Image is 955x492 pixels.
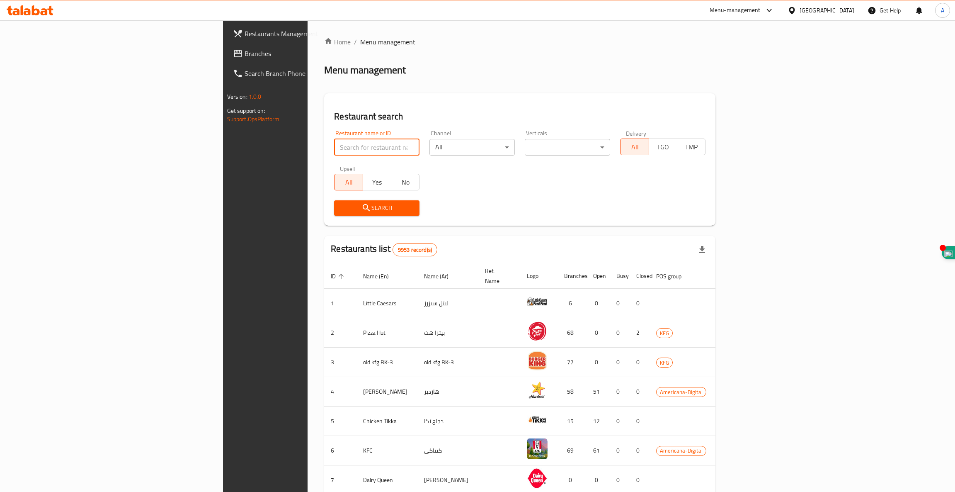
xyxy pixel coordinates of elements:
span: Search Branch Phone [245,68,376,78]
img: Dairy Queen [527,468,548,489]
td: كنتاكى [417,436,478,465]
button: TGO [649,139,677,155]
span: Yes [366,176,388,188]
button: TMP [677,139,705,155]
span: Name (En) [363,271,400,281]
div: Menu-management [710,5,761,15]
td: KFC [356,436,417,465]
label: Delivery [626,130,647,136]
td: 69 [557,436,587,465]
td: 0 [610,348,630,377]
span: 9953 record(s) [393,246,437,254]
span: TGO [652,141,674,153]
td: 0 [610,318,630,348]
td: 0 [630,407,650,436]
nav: breadcrumb [324,37,715,47]
span: Americana-Digital [657,387,706,397]
td: 0 [630,377,650,407]
td: 12 [587,407,610,436]
span: KFG [657,329,672,338]
div: [GEOGRAPHIC_DATA] [800,6,854,15]
span: Name (Ar) [424,271,459,281]
div: All [429,139,515,156]
a: Branches [226,44,383,63]
td: 0 [610,377,630,407]
button: Search [334,200,419,216]
img: Hardee's [527,380,548,400]
td: 0 [630,289,650,318]
td: [PERSON_NAME] [356,377,417,407]
span: A [941,6,944,15]
td: 6 [557,289,587,318]
span: Get support on: [227,105,265,116]
input: Search for restaurant name or ID.. [334,139,419,156]
h2: Restaurants list [331,243,437,256]
h2: Restaurant search [334,110,705,123]
span: No [395,176,416,188]
img: KFC [527,438,548,459]
span: POS group [656,271,692,281]
img: Pizza Hut [527,321,548,341]
td: 0 [587,318,610,348]
span: All [338,176,359,188]
td: Little Caesars [356,289,417,318]
span: Restaurants Management [245,29,376,39]
button: All [334,174,363,190]
th: Open [587,263,610,289]
td: 0 [587,289,610,318]
label: Upsell [340,166,355,171]
span: Menu management [360,37,415,47]
div: Export file [692,240,712,260]
td: بيتزا هت [417,318,478,348]
a: Support.OpsPlatform [227,114,280,124]
button: All [620,139,649,155]
td: 0 [610,289,630,318]
td: Chicken Tikka [356,407,417,436]
td: 0 [587,348,610,377]
td: دجاج تكا [417,407,478,436]
td: 77 [557,348,587,377]
span: ID [331,271,347,281]
div: Total records count [393,243,437,256]
td: 51 [587,377,610,407]
img: Chicken Tikka [527,409,548,430]
span: KFG [657,358,672,368]
span: Search [341,203,413,213]
span: Ref. Name [485,266,510,286]
td: 68 [557,318,587,348]
span: Branches [245,49,376,58]
th: Logo [520,263,557,289]
span: Version: [227,91,247,102]
button: No [391,174,419,190]
span: All [624,141,645,153]
span: Americana-Digital [657,446,706,455]
td: 61 [587,436,610,465]
th: Closed [630,263,650,289]
td: 0 [630,348,650,377]
a: Search Branch Phone [226,63,383,83]
div: ​ [525,139,610,156]
img: old kfg BK-3 [527,350,548,371]
button: Yes [363,174,391,190]
td: 0 [610,407,630,436]
th: Busy [610,263,630,289]
th: Branches [557,263,587,289]
span: 1.0.0 [249,91,262,102]
td: Pizza Hut [356,318,417,348]
td: old kfg BK-3 [417,348,478,377]
a: Restaurants Management [226,24,383,44]
td: هارديز [417,377,478,407]
img: Little Caesars [527,291,548,312]
td: 0 [630,436,650,465]
td: 0 [610,436,630,465]
span: TMP [681,141,702,153]
td: 2 [630,318,650,348]
td: old kfg BK-3 [356,348,417,377]
td: ليتل سيزرز [417,289,478,318]
td: 58 [557,377,587,407]
td: 15 [557,407,587,436]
